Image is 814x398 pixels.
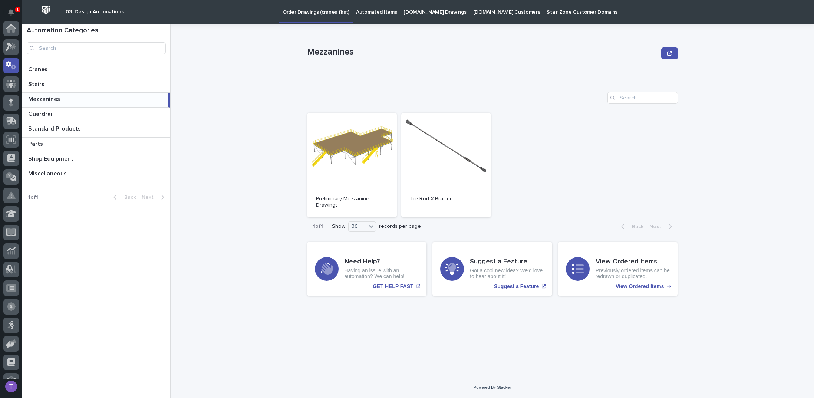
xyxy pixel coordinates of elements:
span: Back [120,195,136,200]
h3: Need Help? [345,258,419,266]
h1: Automation Categories [27,27,166,35]
button: Back [615,223,646,230]
a: View Ordered Items [558,242,678,296]
img: Workspace Logo [39,3,53,17]
a: Suggest a Feature [432,242,552,296]
p: Standard Products [28,124,82,132]
a: StairsStairs [22,78,170,93]
h2: 03. Design Automations [66,9,124,15]
p: Suggest a Feature [494,283,539,290]
input: Search [27,42,166,54]
button: users-avatar [3,379,19,394]
div: 36 [349,223,366,230]
a: GET HELP FAST [307,242,427,296]
input: Search [607,92,678,104]
p: 1 of 1 [307,217,329,236]
p: View Ordered Items [616,283,664,290]
span: Next [649,224,666,229]
p: 1 [16,7,19,12]
a: Tie Rod X-Bracing [401,113,491,217]
button: Notifications [3,4,19,20]
p: Guardrail [28,109,55,118]
p: 1 of 1 [22,188,44,207]
a: PartsParts [22,138,170,152]
p: GET HELP FAST [373,283,413,290]
span: Back [627,224,643,229]
p: Got a cool new idea? We'd love to hear about it! [470,267,544,280]
button: Back [108,194,139,201]
p: Tie Rod X-Bracing [410,196,482,202]
p: Cranes [28,65,49,73]
a: Standard ProductsStandard Products [22,122,170,137]
p: Having an issue with an automation? We can help! [345,267,419,280]
button: Next [646,223,678,230]
p: Parts [28,139,45,148]
p: Mezzanines [307,47,659,57]
a: GuardrailGuardrail [22,108,170,122]
p: Preliminary Mezzanine Drawings [316,196,388,208]
a: Preliminary Mezzanine Drawings [307,113,397,217]
a: MiscellaneousMiscellaneous [22,167,170,182]
p: Mezzanines [28,94,62,103]
p: records per page [379,223,421,230]
h3: Suggest a Feature [470,258,544,266]
a: Shop EquipmentShop Equipment [22,152,170,167]
span: Next [142,195,158,200]
button: Next [139,194,170,201]
p: Stairs [28,79,46,88]
a: MezzaninesMezzanines [22,93,170,108]
a: CranesCranes [22,63,170,78]
p: Previously ordered items can be redrawn or duplicated. [596,267,670,280]
h3: View Ordered Items [596,258,670,266]
div: Notifications1 [9,9,19,21]
a: Powered By Stacker [474,385,511,389]
p: Shop Equipment [28,154,75,162]
p: Show [332,223,345,230]
p: Miscellaneous [28,169,68,177]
